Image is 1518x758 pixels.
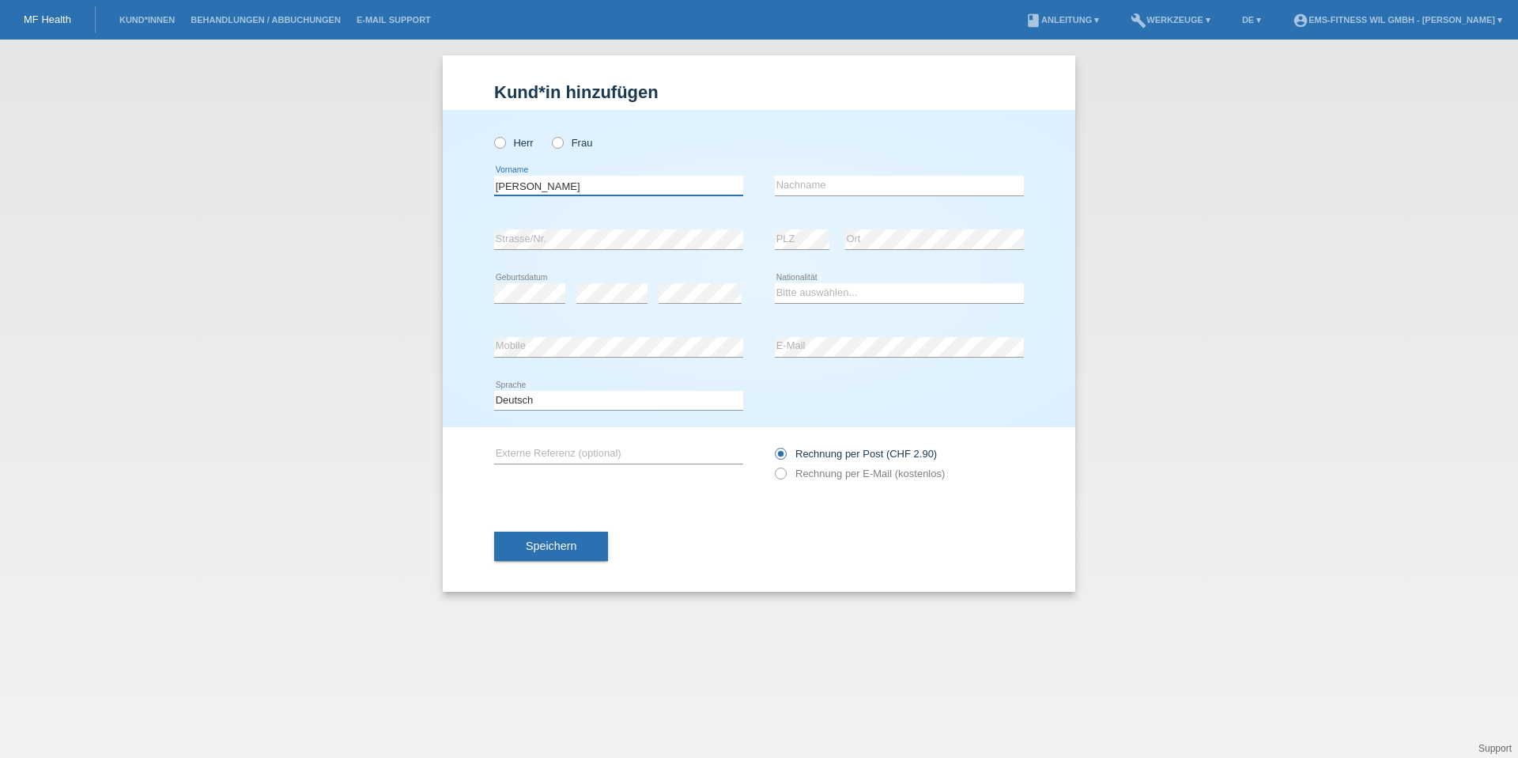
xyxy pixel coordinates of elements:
span: Speichern [526,540,576,552]
a: buildWerkzeuge ▾ [1123,15,1218,25]
button: Speichern [494,532,608,562]
label: Herr [494,137,534,149]
a: E-Mail Support [349,15,439,25]
h1: Kund*in hinzufügen [494,82,1024,102]
a: Behandlungen / Abbuchungen [183,15,349,25]
i: book [1025,13,1041,28]
a: MF Health [24,13,71,25]
input: Herr [494,137,504,147]
a: bookAnleitung ▾ [1018,15,1107,25]
a: DE ▾ [1234,15,1269,25]
input: Rechnung per Post (CHF 2.90) [775,448,785,468]
input: Rechnung per E-Mail (kostenlos) [775,468,785,487]
input: Frau [552,137,562,147]
label: Rechnung per Post (CHF 2.90) [775,448,937,460]
a: account_circleEMS-Fitness Wil GmbH - [PERSON_NAME] ▾ [1285,15,1510,25]
a: Support [1478,743,1512,754]
label: Rechnung per E-Mail (kostenlos) [775,468,945,479]
i: account_circle [1293,13,1308,28]
i: build [1131,13,1146,28]
label: Frau [552,137,592,149]
a: Kund*innen [111,15,183,25]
